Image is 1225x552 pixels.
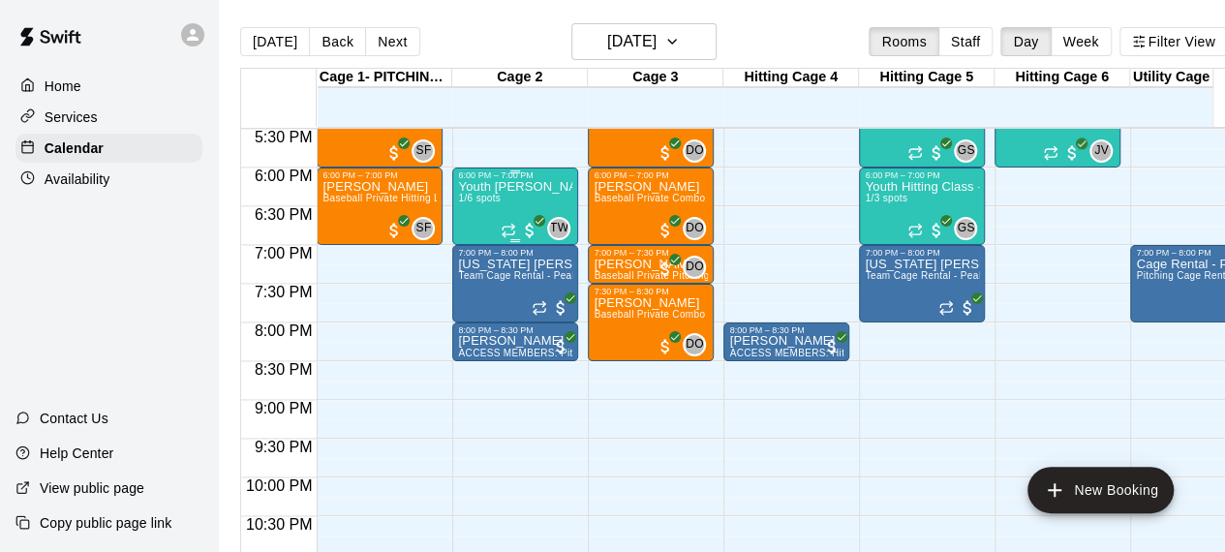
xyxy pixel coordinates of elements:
div: 5:00 PM – 6:00 PM: Youth Hitting Class w/ Senior Instructor [859,90,985,168]
span: 9:30 PM [250,439,318,455]
span: All customers have paid [656,221,675,240]
span: All customers have paid [656,337,675,356]
div: 7:00 PM – 8:00 PM: Texas Sandlot - Rogers [452,245,578,322]
span: DO [686,219,704,238]
div: Dave Osteen [683,217,706,240]
span: All customers have paid [822,337,842,356]
span: All customers have paid [551,337,570,356]
span: All customers have paid [384,221,404,240]
span: All customers have paid [520,221,539,240]
div: 7:00 PM – 7:30 PM [594,248,708,258]
div: 6:00 PM – 7:00 PM [594,170,708,180]
div: 6:00 PM – 7:00 PM [322,170,437,180]
div: Cage 1- PITCHING ONLY [317,69,452,87]
div: 8:00 PM – 8:30 PM [458,325,572,335]
div: 5:00 PM – 6:00 PM: Youth Catcher Agility Class - Vasquez [995,90,1120,168]
div: 8:00 PM – 8:30 PM [729,325,843,335]
span: Recurring event [532,300,547,316]
span: JV [1094,141,1109,161]
div: 5:00 PM – 6:00 PM: Ben Elkins [317,90,443,168]
span: Recurring event [938,300,954,316]
span: Steve Firsich [419,139,435,163]
span: All customers have paid [927,143,946,163]
div: 6:00 PM – 7:00 PM [458,170,572,180]
div: 8:00 PM – 8:30 PM: Connor Brock [723,322,849,361]
div: 6:00 PM – 7:00 PM: Charlie Clapp [588,168,714,245]
span: GS [957,141,974,161]
span: 1/6 spots filled [458,193,501,203]
div: Hitting Cage 5 [859,69,995,87]
p: Services [45,107,98,127]
div: 8:00 PM – 8:30 PM: Kevin Brock [452,322,578,361]
p: Home [45,77,81,96]
span: Recurring event [907,145,923,161]
div: 7:00 PM – 8:00 PM [865,248,979,258]
a: Services [15,103,202,132]
span: Baseball Private Combo Hitting/Pitching Lesson - 60 minutes [594,193,873,203]
button: Staff [938,27,994,56]
span: Recurring event [907,223,923,238]
button: [DATE] [240,27,310,56]
span: 6:30 PM [250,206,318,223]
span: 9:00 PM [250,400,318,416]
p: Copy public page link [40,513,171,533]
span: 8:30 PM [250,361,318,378]
div: 6:00 PM – 7:00 PM: Bennett Buchwald [317,168,443,245]
span: 6:00 PM [250,168,318,184]
span: 10:00 PM [241,477,317,494]
span: DO [686,258,704,277]
div: 5:00 PM – 6:00 PM: Grant Everitt [588,90,714,168]
div: Hitting Cage 4 [723,69,859,87]
span: Tommy Wollscheid [555,217,570,240]
button: Next [365,27,419,56]
div: 6:00 PM – 7:00 PM [865,170,979,180]
button: Day [1000,27,1051,56]
span: Dave Osteen [690,139,706,163]
span: TW [550,219,568,238]
div: Hitting Cage 6 [995,69,1130,87]
span: DO [686,335,704,354]
span: 10:30 PM [241,516,317,533]
div: 7:00 PM – 8:00 PM [458,248,572,258]
div: Cage 2 [452,69,588,87]
div: Gage Scribner [954,139,977,163]
button: add [1027,467,1174,513]
div: Dave Osteen [683,139,706,163]
h6: [DATE] [607,28,657,55]
a: Calendar [15,134,202,163]
span: 8:00 PM [250,322,318,339]
span: Recurring event [501,223,516,238]
span: All customers have paid [656,143,675,163]
div: Jonathan Vasquez [1089,139,1113,163]
span: All customers have paid [656,260,675,279]
span: Dave Osteen [690,333,706,356]
span: 5:30 PM [250,129,318,145]
span: Steve Firsich [419,217,435,240]
span: SF [415,219,431,238]
span: ACCESS MEMBERS: Pitching Cage Rental [458,348,658,358]
span: Jonathan Vasquez [1097,139,1113,163]
a: Home [15,72,202,101]
span: Baseball Private Hitting Lesson - 60 minutes [322,193,527,203]
span: Dave Osteen [690,256,706,279]
span: Gage Scribner [962,139,977,163]
span: Recurring event [1043,145,1058,161]
span: All customers have paid [551,298,570,318]
p: Availability [45,169,110,189]
span: Team Cage Rental - Peak [865,270,983,281]
div: 6:00 PM – 7:00 PM: Youth Fielding - Wollscheid [452,168,578,245]
div: Steve Firsich [412,139,435,163]
p: Help Center [40,444,113,463]
span: Team Cage Rental - Peak [458,270,576,281]
div: Dave Osteen [683,256,706,279]
button: Back [309,27,366,56]
p: View public page [40,478,144,498]
span: GS [957,219,974,238]
div: 7:30 PM – 8:30 PM: Nate Sikes [588,284,714,361]
div: Steve Firsich [412,217,435,240]
a: Availability [15,165,202,194]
